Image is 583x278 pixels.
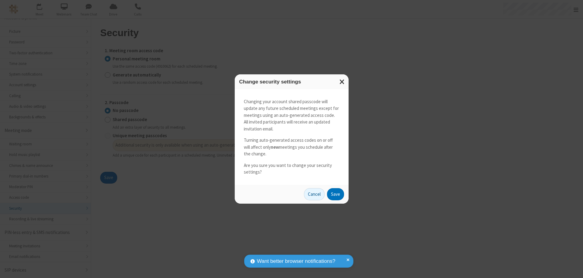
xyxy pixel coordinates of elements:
button: Close modal [336,74,349,89]
span: Want better browser notifications? [257,257,335,265]
p: Turning auto-generated access codes on or off will affect only meetings you schedule after the ch... [244,137,339,158]
p: Changing your account shared passcode will update any future scheduled meetings except for meetin... [244,98,339,133]
h3: Change security settings [239,79,344,85]
button: Cancel [304,188,325,200]
p: Are you sure you want to change your security settings? [244,162,339,176]
strong: new [271,144,279,150]
button: Save [327,188,344,200]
